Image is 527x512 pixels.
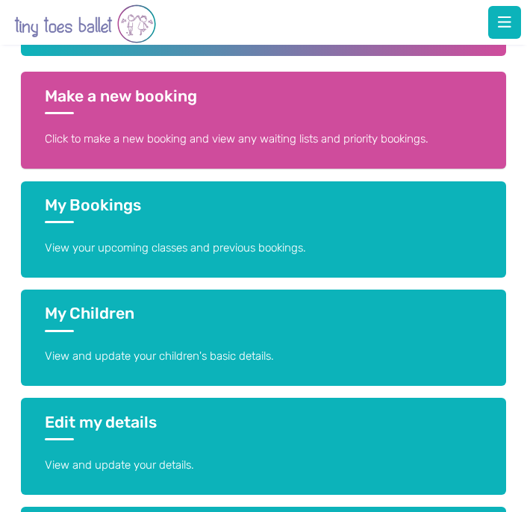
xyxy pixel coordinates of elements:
[45,87,482,114] h3: Make a new booking
[14,3,156,45] img: tiny toes ballet
[45,458,482,473] p: View and update your details.
[21,72,506,168] a: Make a new booking Click to make a new booking and view any waiting lists and priority bookings.
[45,131,482,147] p: Click to make a new booking and view any waiting lists and priority bookings.
[21,290,506,386] a: My Children View and update your children's basic details.
[45,349,482,364] p: View and update your children's basic details.
[21,181,506,278] a: My Bookings View your upcoming classes and previous bookings.
[21,398,506,494] a: Edit my details View and update your details.
[45,413,482,440] h3: Edit my details
[45,304,482,331] h3: My Children
[45,240,482,256] p: View your upcoming classes and previous bookings.
[45,196,482,223] h3: My Bookings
